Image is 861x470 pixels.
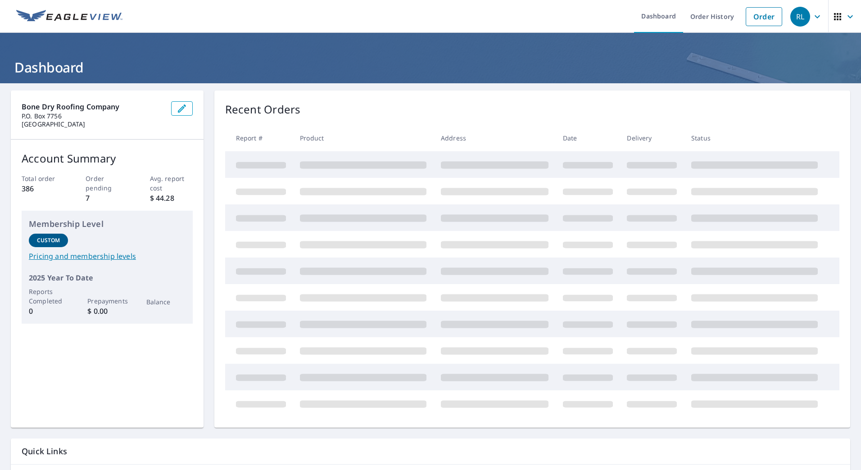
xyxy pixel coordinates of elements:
[150,193,193,203] p: $ 44.28
[293,125,434,151] th: Product
[684,125,825,151] th: Status
[87,296,127,306] p: Prepayments
[22,150,193,167] p: Account Summary
[150,174,193,193] p: Avg. report cost
[29,306,68,316] p: 0
[225,101,301,117] p: Recent Orders
[29,287,68,306] p: Reports Completed
[434,125,556,151] th: Address
[620,125,684,151] th: Delivery
[16,10,122,23] img: EV Logo
[86,193,128,203] p: 7
[790,7,810,27] div: RL
[37,236,60,244] p: Custom
[225,125,293,151] th: Report #
[22,446,839,457] p: Quick Links
[29,251,186,262] a: Pricing and membership levels
[29,272,186,283] p: 2025 Year To Date
[22,183,64,194] p: 386
[11,58,850,77] h1: Dashboard
[22,174,64,183] p: Total order
[556,125,620,151] th: Date
[22,101,164,112] p: Bone Dry Roofing Company
[29,218,186,230] p: Membership Level
[22,120,164,128] p: [GEOGRAPHIC_DATA]
[87,306,127,316] p: $ 0.00
[22,112,164,120] p: P.O. Box 7756
[86,174,128,193] p: Order pending
[146,297,186,307] p: Balance
[746,7,782,26] a: Order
